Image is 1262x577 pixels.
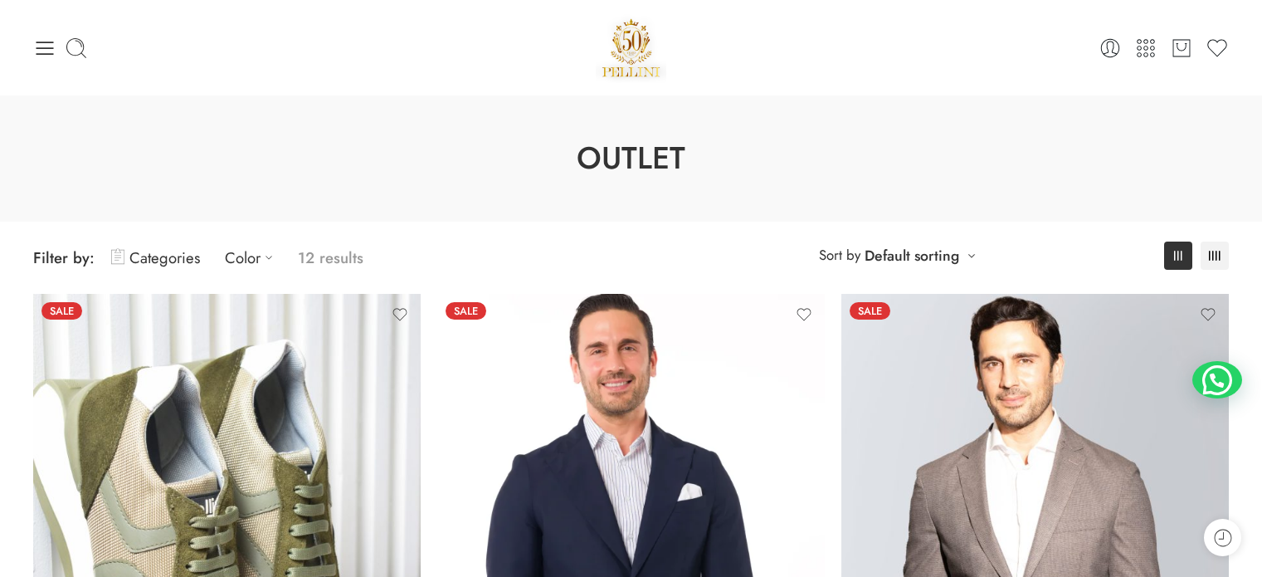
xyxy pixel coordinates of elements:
img: Pellini [596,12,667,83]
a: Default sorting [865,244,959,267]
a: Pellini - [596,12,667,83]
a: Color [225,238,281,277]
a: Cart [1170,37,1193,60]
span: Sale [446,302,486,320]
span: Filter by: [33,247,95,269]
span: Sort by [819,242,860,269]
a: Login / Register [1099,37,1122,60]
p: 12 results [298,238,363,277]
span: Sale [41,302,82,320]
h1: Outlet [41,137,1221,180]
span: Sale [850,302,890,320]
a: Wishlist [1206,37,1229,60]
a: Categories [111,238,200,277]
